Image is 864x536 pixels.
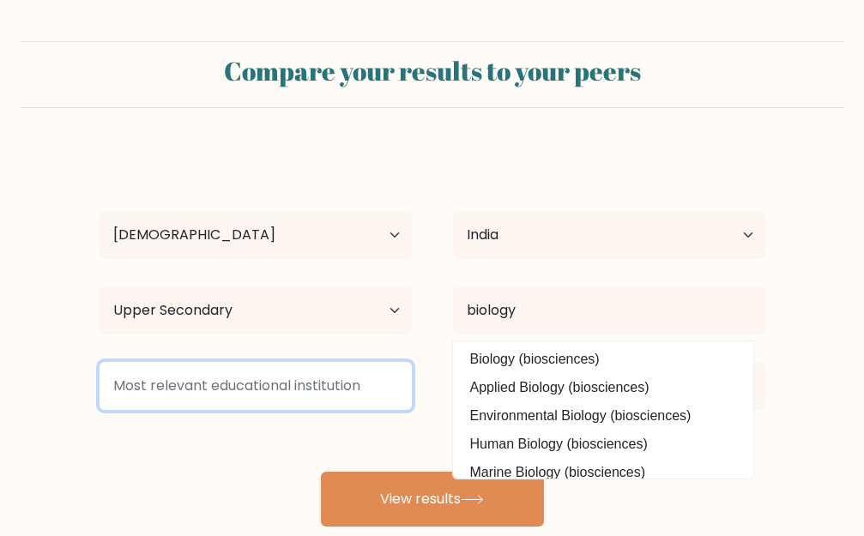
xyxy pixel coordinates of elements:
[457,374,749,401] option: Applied Biology (biosciences)
[453,286,765,334] input: What did you study?
[457,431,749,458] option: Human Biology (biosciences)
[31,56,834,87] h2: Compare your results to your peers
[321,472,544,527] button: View results
[457,459,749,486] option: Marine Biology (biosciences)
[457,402,749,430] option: Environmental Biology (biosciences)
[457,346,749,373] option: Biology (biosciences)
[100,362,412,410] input: Most relevant educational institution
